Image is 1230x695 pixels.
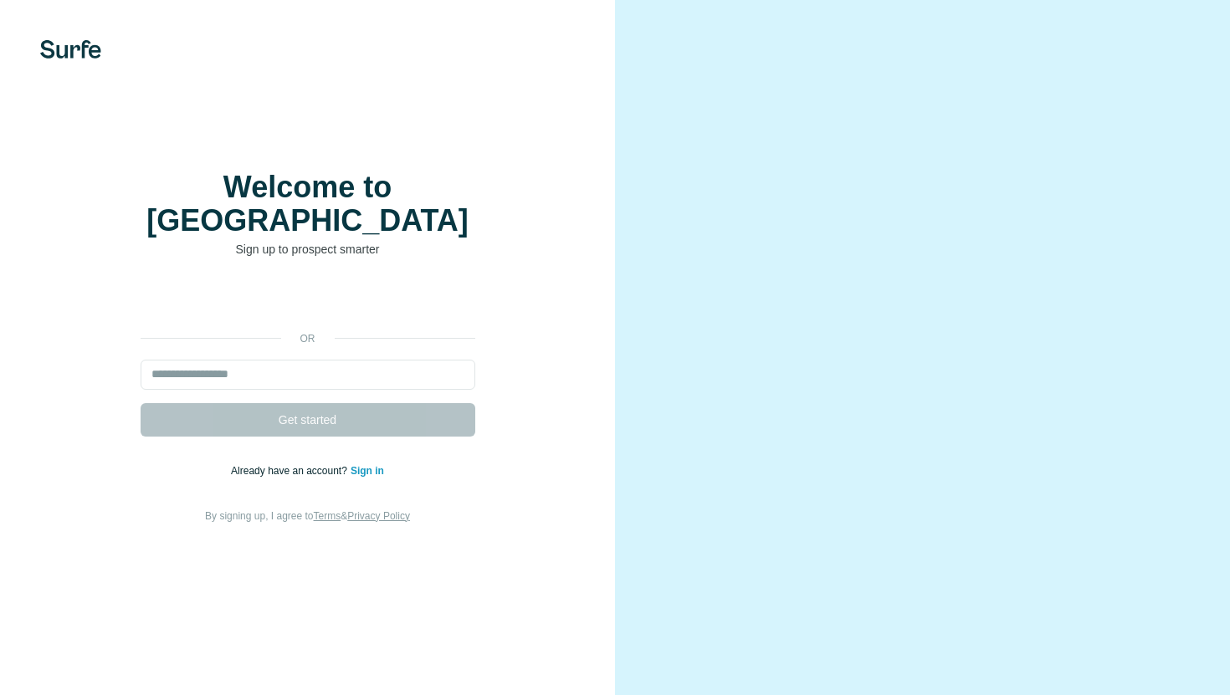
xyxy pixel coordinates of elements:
[281,331,335,346] p: or
[141,171,475,238] h1: Welcome to [GEOGRAPHIC_DATA]
[351,465,384,477] a: Sign in
[231,465,351,477] span: Already have an account?
[347,510,410,522] a: Privacy Policy
[141,241,475,258] p: Sign up to prospect smarter
[314,510,341,522] a: Terms
[205,510,410,522] span: By signing up, I agree to &
[40,40,101,59] img: Surfe's logo
[132,283,484,319] iframe: Sign in with Google Button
